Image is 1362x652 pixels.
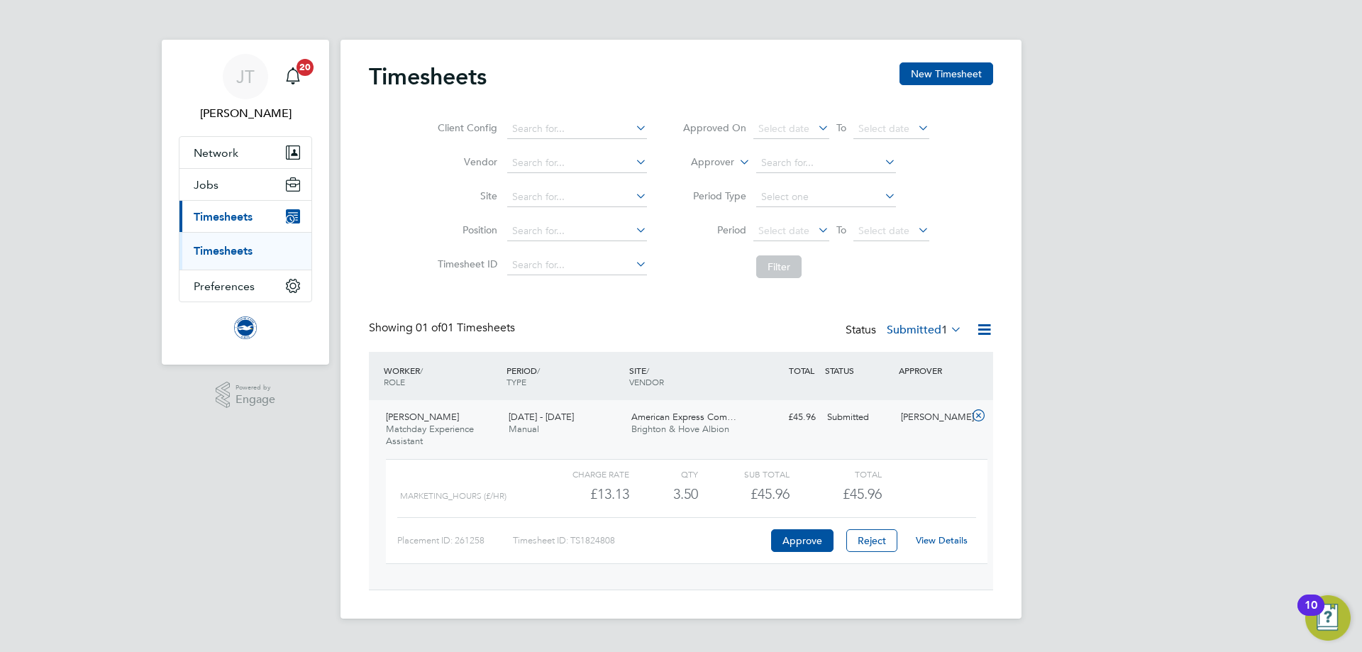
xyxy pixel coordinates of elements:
[236,394,275,406] span: Engage
[234,316,257,339] img: brightonandhovealbion-logo-retina.png
[832,118,851,137] span: To
[631,411,736,423] span: American Express Com…
[397,529,513,552] div: Placement ID: 261258
[629,376,664,387] span: VENDOR
[386,411,459,423] span: [PERSON_NAME]
[629,465,698,482] div: QTY
[513,529,768,552] div: Timesheet ID: TS1824808
[384,376,405,387] span: ROLE
[538,482,629,506] div: £13.13
[179,54,312,122] a: JT[PERSON_NAME]
[832,221,851,239] span: To
[843,485,882,502] span: £45.96
[682,223,746,236] label: Period
[369,62,487,91] h2: Timesheets
[538,465,629,482] div: Charge rate
[1305,605,1317,624] div: 10
[433,258,497,270] label: Timesheet ID
[279,54,307,99] a: 20
[179,201,311,232] button: Timesheets
[507,221,647,241] input: Search for...
[194,244,253,258] a: Timesheets
[433,155,497,168] label: Vendor
[386,423,474,447] span: Matchday Experience Assistant
[507,255,647,275] input: Search for...
[503,358,626,394] div: PERIOD
[194,178,218,192] span: Jobs
[626,358,748,394] div: SITE
[194,146,238,160] span: Network
[194,280,255,293] span: Preferences
[537,365,540,376] span: /
[179,316,312,339] a: Go to home page
[179,137,311,168] button: Network
[887,323,962,337] label: Submitted
[758,122,809,135] span: Select date
[400,491,506,501] span: MARKETING_HOURS (£/HR)
[682,189,746,202] label: Period Type
[506,376,526,387] span: TYPE
[236,382,275,394] span: Powered by
[433,223,497,236] label: Position
[758,224,809,237] span: Select date
[179,105,312,122] span: Jemma Thrower
[756,153,896,173] input: Search for...
[789,365,814,376] span: TOTAL
[380,358,503,394] div: WORKER
[236,67,255,86] span: JT
[790,465,881,482] div: Total
[698,482,790,506] div: £45.96
[420,365,423,376] span: /
[297,59,314,76] span: 20
[771,529,834,552] button: Approve
[179,232,311,270] div: Timesheets
[858,122,909,135] span: Select date
[507,187,647,207] input: Search for...
[899,62,993,85] button: New Timesheet
[629,482,698,506] div: 3.50
[631,423,729,435] span: Brighton & Hove Albion
[507,153,647,173] input: Search for...
[895,406,969,429] div: [PERSON_NAME]
[941,323,948,337] span: 1
[858,224,909,237] span: Select date
[748,406,821,429] div: £45.96
[216,382,276,409] a: Powered byEngage
[507,119,647,139] input: Search for...
[821,358,895,383] div: STATUS
[895,358,969,383] div: APPROVER
[433,121,497,134] label: Client Config
[821,406,895,429] div: Submitted
[646,365,649,376] span: /
[194,210,253,223] span: Timesheets
[509,411,574,423] span: [DATE] - [DATE]
[698,465,790,482] div: Sub Total
[756,255,802,278] button: Filter
[179,270,311,302] button: Preferences
[369,321,518,336] div: Showing
[1305,595,1351,641] button: Open Resource Center, 10 new notifications
[433,189,497,202] label: Site
[682,121,746,134] label: Approved On
[846,529,897,552] button: Reject
[756,187,896,207] input: Select one
[416,321,441,335] span: 01 of
[162,40,329,365] nav: Main navigation
[416,321,515,335] span: 01 Timesheets
[916,534,968,546] a: View Details
[670,155,734,170] label: Approver
[179,169,311,200] button: Jobs
[509,423,539,435] span: Manual
[846,321,965,341] div: Status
